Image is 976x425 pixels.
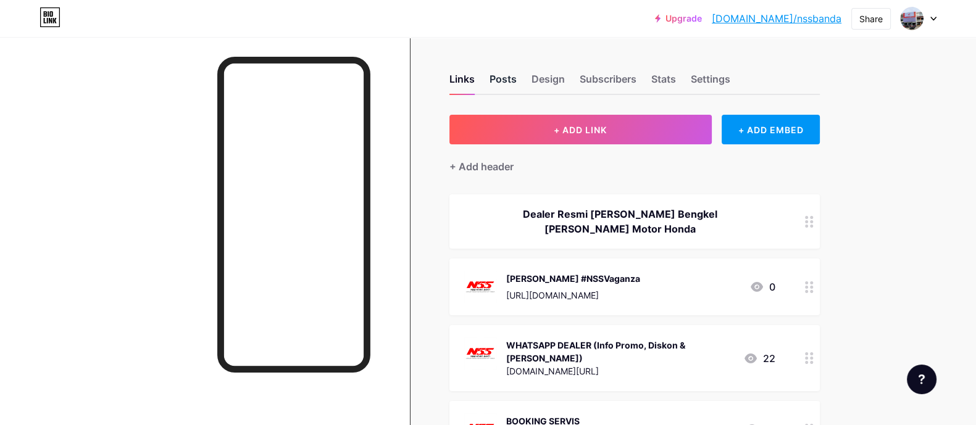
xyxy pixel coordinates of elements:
[506,289,640,302] div: [URL][DOMAIN_NAME]
[464,207,775,236] div: Dealer Resmi [PERSON_NAME] Bengkel [PERSON_NAME] Motor Honda
[580,72,636,94] div: Subscribers
[506,272,640,285] div: [PERSON_NAME] #NSSVaganza
[449,159,514,174] div: + Add header
[449,72,475,94] div: Links
[506,339,733,365] div: WHATSAPP DEALER (Info Promo, Diskon & [PERSON_NAME])
[722,115,820,144] div: + ADD EMBED
[490,72,517,94] div: Posts
[749,279,775,294] div: 0
[651,72,676,94] div: Stats
[743,351,775,366] div: 22
[900,7,924,30] img: nssbanda
[554,125,607,135] span: + ADD LINK
[655,14,702,23] a: Upgrade
[859,12,883,25] div: Share
[691,72,730,94] div: Settings
[464,271,496,303] img: Tanya #NSSVaganza
[449,115,712,144] button: + ADD LINK
[532,72,565,94] div: Design
[712,11,841,26] a: [DOMAIN_NAME]/nssbanda
[464,337,496,369] img: WHATSAPP DEALER (Info Promo, Diskon & Cicilan Ringan)
[506,365,733,378] div: [DOMAIN_NAME][URL]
